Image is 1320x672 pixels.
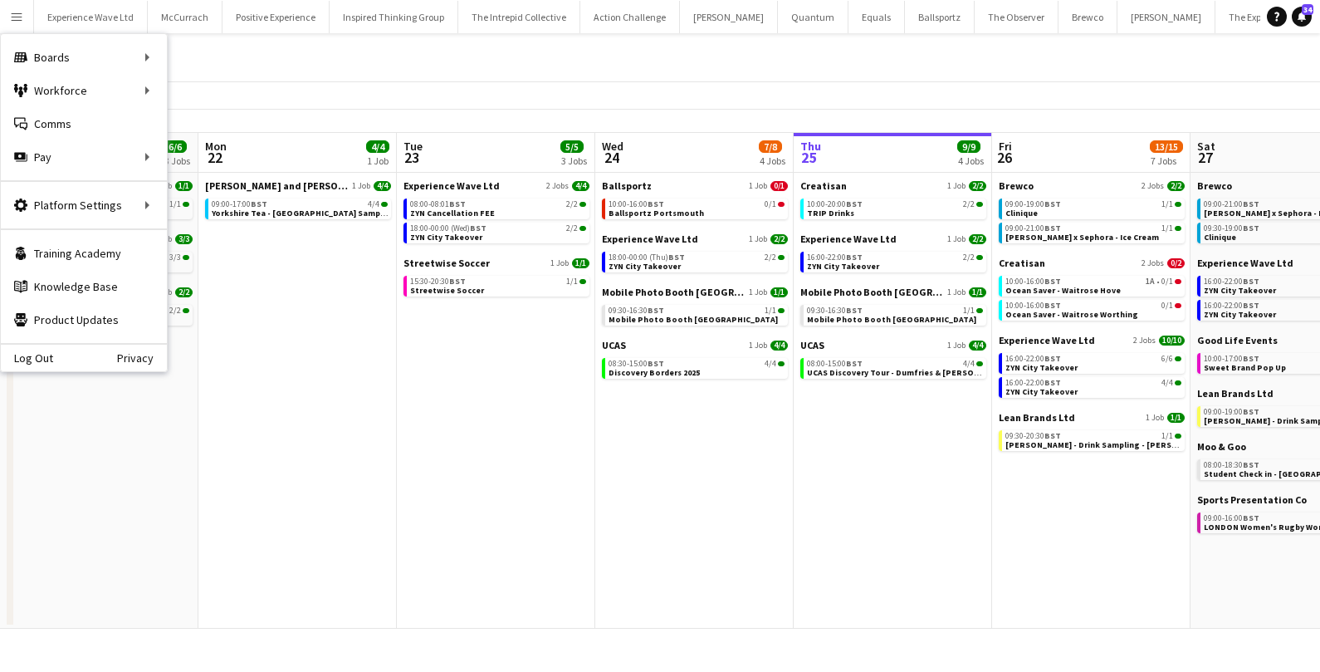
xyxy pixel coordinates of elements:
div: UCAS1 Job4/408:00-15:00BST4/4UCAS Discovery Tour - Dumfries & [PERSON_NAME] [800,339,986,382]
span: 4/4 [765,360,776,368]
span: Mon [205,139,227,154]
span: 2/2 [963,253,975,262]
span: 1 Job [352,181,370,191]
a: 18:00-00:00 (Wed)BST2/2ZYN City Takeover [410,223,586,242]
span: 4/4 [770,341,788,351]
a: 10:00-20:00BST2/2TRIP Drinks [807,199,983,218]
span: 3/3 [175,234,193,244]
span: 2/2 [175,287,193,297]
div: Experience Wave Ltd2 Jobs4/408:00-08:01BST2/2ZYN Cancellation FEE18:00-00:00 (Wed)BST2/2ZYN City ... [403,179,589,257]
a: 09:30-20:30BST1/1[PERSON_NAME] - Drink Sampling - [PERSON_NAME] [1005,430,1181,449]
a: 10:00-16:00BST0/1Ballsportz Portsmouth [609,199,785,218]
span: 5/5 [560,140,584,153]
span: 1/1 [1161,224,1173,233]
span: 6/6 [1175,356,1181,361]
span: 1/1 [1167,413,1185,423]
span: 3/3 [183,255,189,260]
span: BST [1044,199,1061,209]
a: Brewco2 Jobs2/2 [999,179,1185,192]
span: BST [470,223,486,233]
span: 16:00-22:00 [807,253,863,262]
a: 10:00-16:00BST0/1Ocean Saver - Waitrose Worthing [1005,300,1181,319]
span: 0/1 [1175,303,1181,308]
div: 4 Jobs [760,155,785,167]
div: Workforce [1,74,167,107]
span: 2/2 [969,181,986,191]
div: Platform Settings [1,189,167,222]
span: BST [1243,276,1259,287]
span: BST [648,199,664,209]
span: 1/1 [572,258,589,268]
span: BST [846,199,863,209]
div: 1 Job [367,155,389,167]
button: Brewco [1058,1,1117,33]
span: 18:00-00:00 (Thu) [609,253,685,262]
span: 2/2 [770,234,788,244]
span: 0/1 [1161,302,1173,310]
span: Brewco [999,179,1034,192]
span: BST [1243,300,1259,311]
span: Ocean Saver - Waitrose Worthing [1005,309,1138,320]
div: Mobile Photo Booth [GEOGRAPHIC_DATA]1 Job1/109:30-16:30BST1/1Mobile Photo Booth [GEOGRAPHIC_DATA] [800,286,986,339]
div: Ballsportz1 Job0/110:00-16:00BST0/1Ballsportz Portsmouth [602,179,788,233]
span: UCAS [602,339,626,351]
span: 2/2 [969,234,986,244]
span: 1 Job [947,234,966,244]
div: 7 Jobs [1151,155,1182,167]
span: 2/2 [778,255,785,260]
span: BST [1044,223,1061,233]
a: Comms [1,107,167,140]
span: 1A [1146,277,1155,286]
span: 16:00-22:00 [1005,379,1061,387]
span: 4/4 [963,360,975,368]
span: 2/2 [566,200,578,208]
span: 15:30-20:30 [410,277,466,286]
a: Streetwise Soccer1 Job1/1 [403,257,589,269]
span: 1 Job [749,181,767,191]
span: 1/1 [770,287,788,297]
div: UCAS1 Job4/408:30-15:00BST4/4Discovery Borders 2025 [602,339,788,382]
span: 2/2 [566,224,578,233]
span: 09:00-17:00 [212,200,267,208]
span: 1/1 [963,307,975,315]
a: Creatisan2 Jobs0/2 [999,257,1185,269]
span: ZYN City Takeover [410,232,482,243]
span: 4/4 [381,202,388,207]
button: [PERSON_NAME] [680,1,778,33]
span: 6/6 [164,140,187,153]
div: Experience Wave Ltd2 Jobs10/1016:00-22:00BST6/6ZYN City Takeover16:00-22:00BST4/4ZYN City Takeover [999,334,1185,411]
a: 34 [1292,7,1312,27]
a: 09:00-19:00BST1/1Clinique [1005,199,1181,218]
div: • [1005,277,1181,286]
a: Lean Brands Ltd1 Job1/1 [999,411,1185,424]
span: BST [1044,300,1061,311]
span: BST [251,199,267,209]
div: Creatisan2 Jobs0/210:00-16:00BST1A•0/1Ocean Saver - Waitrose Hove10:00-16:00BST0/1Ocean Saver - W... [999,257,1185,334]
span: BST [1044,353,1061,364]
a: Knowledge Base [1,270,167,303]
span: ZYN City Takeover [1005,362,1078,373]
span: BST [846,358,863,369]
span: Mobile Photo Booth UK [807,314,976,325]
span: 4/4 [976,361,983,366]
span: Experience Wave Ltd [602,233,698,245]
span: ZYN City Takeover [609,261,681,272]
button: Quantum [778,1,848,33]
a: Training Academy [1,237,167,270]
span: Lean Brands Ltd [1197,387,1274,400]
span: BST [1243,459,1259,470]
a: Ballsportz1 Job0/1 [602,179,788,192]
span: Clinique [1005,208,1038,218]
span: Sweet Brand Pop Up [1204,362,1286,373]
span: 1/1 [1161,200,1173,208]
span: Clinique [1204,232,1236,243]
span: Bettys and Taylors [205,179,349,192]
span: Ruben Spritz - Drink Sampling - Costco Croydon [1005,439,1213,450]
div: 3 Jobs [164,155,190,167]
span: 2 Jobs [546,181,569,191]
span: Sat [1197,139,1215,154]
span: BST [1243,223,1259,233]
span: 1/1 [579,279,586,284]
span: 34 [1302,4,1313,15]
div: Streetwise Soccer1 Job1/115:30-20:30BST1/1Streetwise Soccer [403,257,589,300]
